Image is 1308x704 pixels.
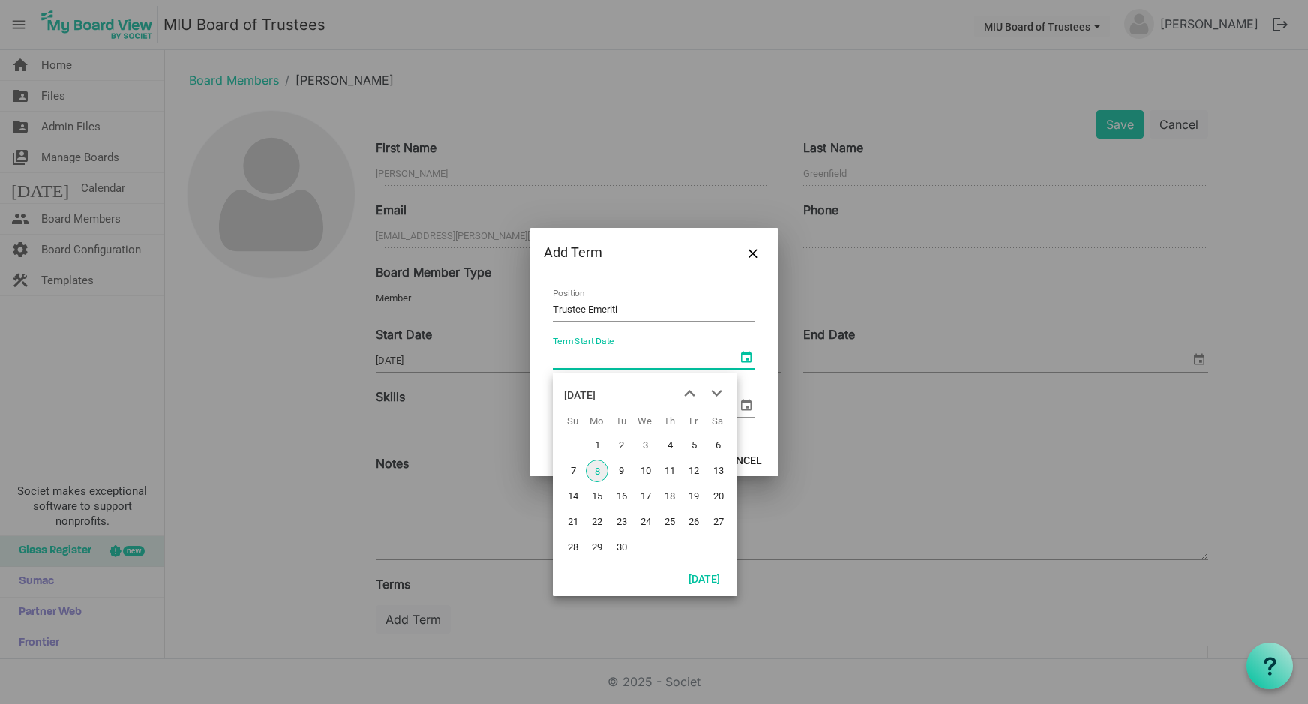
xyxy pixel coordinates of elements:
[610,536,633,559] span: Tuesday, September 30, 2025
[610,434,633,457] span: Tuesday, September 2, 2025
[658,460,681,482] span: Thursday, September 11, 2025
[610,460,633,482] span: Tuesday, September 9, 2025
[658,434,681,457] span: Thursday, September 4, 2025
[657,410,681,433] th: Th
[706,410,730,433] th: Sa
[634,434,657,457] span: Wednesday, September 3, 2025
[544,241,720,264] div: Add Term
[679,568,730,589] button: Today
[737,348,755,366] span: select
[737,396,755,414] span: select
[707,485,730,508] span: Saturday, September 20, 2025
[634,485,657,508] span: Wednesday, September 17, 2025
[703,380,730,407] button: next month
[586,434,608,457] span: Monday, September 1, 2025
[682,511,705,533] span: Friday, September 26, 2025
[586,485,608,508] span: Monday, September 15, 2025
[658,485,681,508] span: Thursday, September 18, 2025
[682,460,705,482] span: Friday, September 12, 2025
[584,410,608,433] th: Mo
[562,460,584,482] span: Sunday, September 7, 2025
[712,449,772,470] button: Cancel
[610,485,633,508] span: Tuesday, September 16, 2025
[584,458,608,484] td: Monday, September 8, 2025
[562,536,584,559] span: Sunday, September 28, 2025
[742,241,764,264] button: Close
[658,511,681,533] span: Thursday, September 25, 2025
[530,228,778,476] div: Dialog edit
[682,485,705,508] span: Friday, September 19, 2025
[609,410,633,433] th: Tu
[682,434,705,457] span: Friday, September 5, 2025
[707,511,730,533] span: Saturday, September 27, 2025
[586,460,608,482] span: Monday, September 8, 2025
[586,511,608,533] span: Monday, September 22, 2025
[707,460,730,482] span: Saturday, September 13, 2025
[707,434,730,457] span: Saturday, September 6, 2025
[562,511,584,533] span: Sunday, September 21, 2025
[562,485,584,508] span: Sunday, September 14, 2025
[634,511,657,533] span: Wednesday, September 24, 2025
[681,410,705,433] th: Fr
[564,380,595,410] div: title
[560,410,584,433] th: Su
[634,460,657,482] span: Wednesday, September 10, 2025
[676,380,703,407] button: previous month
[633,410,657,433] th: We
[610,511,633,533] span: Tuesday, September 23, 2025
[586,536,608,559] span: Monday, September 29, 2025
